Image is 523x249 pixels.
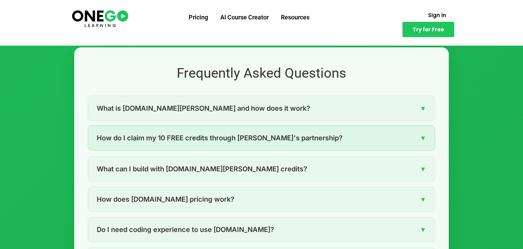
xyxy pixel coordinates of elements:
a: Sign in [420,9,454,22]
span: ▼ [420,103,426,114]
span: Try for Free [413,27,444,32]
span: What is [DOMAIN_NAME][PERSON_NAME] and how does it work? [97,103,310,114]
span: ▼ [420,133,426,143]
a: Pricing [183,9,214,26]
span: ▼ [420,194,426,205]
span: How does [DOMAIN_NAME] pricing work? [97,194,234,205]
a: Try for Free [402,22,454,37]
span: What can I build with [DOMAIN_NAME][PERSON_NAME] credits? [97,164,307,174]
a: AI Course Creator [214,9,275,26]
span: ▼ [420,164,426,174]
span: How do I claim my 10 FREE credits through [PERSON_NAME]'s partnership? [97,133,343,143]
span: Do I need coding experience to use [DOMAIN_NAME]? [97,224,274,235]
span: Sign in [428,13,446,18]
a: Resources [275,9,316,26]
span: ▼ [420,224,426,235]
h2: Frequently Asked Questions [88,64,435,82]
